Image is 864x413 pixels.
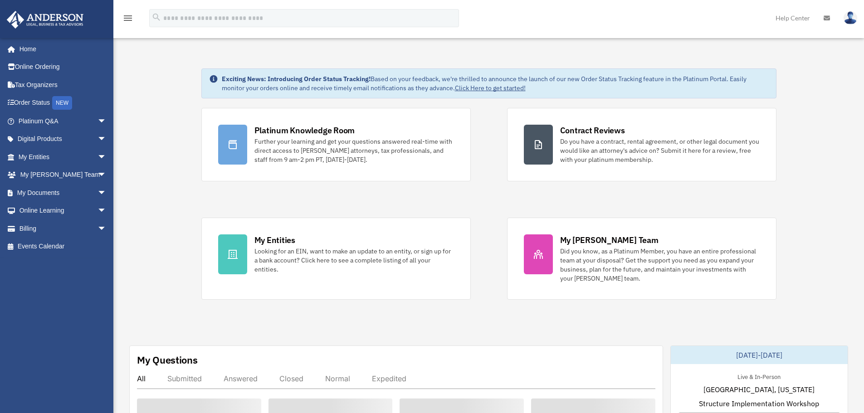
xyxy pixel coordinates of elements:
div: Based on your feedback, we're thrilled to announce the launch of our new Order Status Tracking fe... [222,74,769,92]
a: My Documentsarrow_drop_down [6,184,120,202]
a: Order StatusNEW [6,94,120,112]
div: [DATE]-[DATE] [671,346,848,364]
img: User Pic [844,11,857,24]
a: My [PERSON_NAME] Teamarrow_drop_down [6,166,120,184]
img: Anderson Advisors Platinum Portal [4,11,86,29]
a: My [PERSON_NAME] Team Did you know, as a Platinum Member, you have an entire professional team at... [507,218,776,300]
div: My Entities [254,234,295,246]
span: arrow_drop_down [98,148,116,166]
a: My Entitiesarrow_drop_down [6,148,120,166]
div: Did you know, as a Platinum Member, you have an entire professional team at your disposal? Get th... [560,247,760,283]
a: Online Learningarrow_drop_down [6,202,120,220]
div: Live & In-Person [730,371,788,381]
div: Normal [325,374,350,383]
div: Platinum Knowledge Room [254,125,355,136]
a: Events Calendar [6,238,120,256]
span: arrow_drop_down [98,130,116,149]
strong: Exciting News: Introducing Order Status Tracking! [222,75,371,83]
a: Click Here to get started! [455,84,526,92]
div: My Questions [137,353,198,367]
a: Contract Reviews Do you have a contract, rental agreement, or other legal document you would like... [507,108,776,181]
a: Digital Productsarrow_drop_down [6,130,120,148]
div: Closed [279,374,303,383]
a: Platinum Knowledge Room Further your learning and get your questions answered real-time with dire... [201,108,471,181]
a: menu [122,16,133,24]
a: Billingarrow_drop_down [6,219,120,238]
div: Expedited [372,374,406,383]
div: Submitted [167,374,202,383]
span: [GEOGRAPHIC_DATA], [US_STATE] [703,384,815,395]
span: arrow_drop_down [98,112,116,131]
span: Structure Implementation Workshop [699,398,819,409]
span: arrow_drop_down [98,184,116,202]
div: Do you have a contract, rental agreement, or other legal document you would like an attorney's ad... [560,137,760,164]
a: Platinum Q&Aarrow_drop_down [6,112,120,130]
div: Answered [224,374,258,383]
i: menu [122,13,133,24]
div: NEW [52,96,72,110]
a: My Entities Looking for an EIN, want to make an update to an entity, or sign up for a bank accoun... [201,218,471,300]
a: Tax Organizers [6,76,120,94]
a: Home [6,40,116,58]
i: search [151,12,161,22]
div: Looking for an EIN, want to make an update to an entity, or sign up for a bank account? Click her... [254,247,454,274]
div: Further your learning and get your questions answered real-time with direct access to [PERSON_NAM... [254,137,454,164]
div: All [137,374,146,383]
a: Online Ordering [6,58,120,76]
span: arrow_drop_down [98,202,116,220]
div: My [PERSON_NAME] Team [560,234,659,246]
div: Contract Reviews [560,125,625,136]
span: arrow_drop_down [98,219,116,238]
span: arrow_drop_down [98,166,116,185]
